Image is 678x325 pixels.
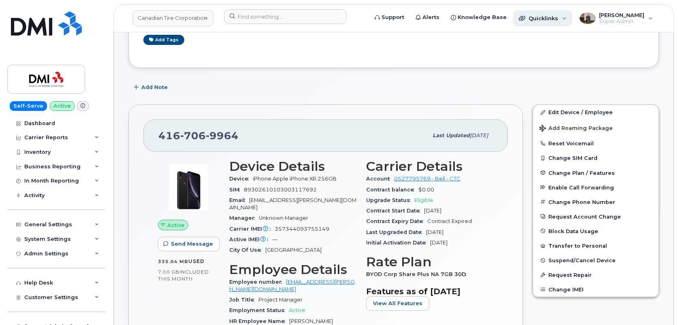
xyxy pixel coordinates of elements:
button: Block Data Usage [533,224,659,238]
span: Upgrade Status [366,197,414,203]
h3: Rate Plan [366,255,493,269]
span: iPhone Apple iPhone XR 256GB [253,176,337,182]
span: [DATE] [430,240,448,246]
span: Active [289,307,305,313]
button: Change IMEI [533,282,659,297]
a: Canadian Tire Corporation [132,10,213,26]
button: Send Message [158,237,220,251]
span: [PERSON_NAME] [599,12,644,18]
a: Add tags [143,35,184,45]
a: Support [369,9,410,25]
button: Change Plan / Features [533,166,659,180]
input: Find something... [224,9,347,24]
span: Account [366,176,394,182]
span: Unknown Manager [259,215,308,221]
h3: Employee Details [229,262,356,277]
span: 7.00 GB [158,269,179,275]
button: Transfer to Personal [533,238,659,253]
button: Request Account Change [533,209,659,224]
span: Knowledge Base [458,13,507,21]
button: Add Note [128,80,175,95]
span: 706 [180,130,206,142]
button: Enable Call Forwarding [533,180,659,195]
span: BYOD Corp Share Plus NA 7GB 30D [366,271,470,277]
a: Alerts [410,9,445,25]
span: [EMAIL_ADDRESS][PERSON_NAME][DOMAIN_NAME] [229,197,356,210]
span: Employment Status [229,307,289,313]
span: $0.00 [418,187,434,193]
span: Contract Expiry Date [366,218,427,224]
span: 357344093755149 [275,226,329,232]
span: [DATE] [470,132,488,138]
span: Super Admin [599,18,644,25]
button: Suspend/Cancel Device [533,253,659,268]
span: View All Features [373,300,422,307]
span: Initial Activation Date [366,240,430,246]
span: Active IMEI [229,236,272,242]
span: Email [229,197,249,203]
span: used [188,258,205,264]
span: Last updated [433,132,470,138]
h3: Carrier Details [366,159,493,174]
span: [PERSON_NAME] [289,318,333,324]
button: Change Phone Number [533,195,659,209]
span: Device [229,176,253,182]
span: SIM [229,187,244,193]
button: View All Features [366,296,429,311]
span: Support [382,13,404,21]
button: Add Roaming Package [533,119,659,136]
span: Carrier IMEI [229,226,275,232]
span: Job Title [229,297,258,303]
span: Send Message [171,240,213,248]
span: HR Employee Name [229,318,289,324]
img: image20231002-3703462-1qb80zy.jpeg [164,163,213,212]
span: [DATE] [426,229,443,235]
div: Spencer Witter [574,10,659,26]
span: Contract Expired [427,218,472,224]
a: Knowledge Base [445,9,512,25]
span: 89302610103003117692 [244,187,317,193]
span: included this month [158,269,209,282]
span: Last Upgraded Date [366,229,426,235]
h3: Features as of [DATE] [366,287,493,296]
span: Contract Start Date [366,208,424,214]
span: — [272,236,277,242]
div: Quicklinks [513,10,572,26]
span: Contract balance [366,187,418,193]
span: Add Note [141,83,168,91]
span: 416 [158,130,239,142]
span: Active [167,221,185,229]
span: Employee number [229,279,286,285]
span: 9964 [206,130,239,142]
button: Change SIM Card [533,151,659,165]
img: User avatar [580,13,596,24]
span: Alerts [422,13,439,21]
a: [EMAIL_ADDRESS][PERSON_NAME][DOMAIN_NAME] [229,279,355,292]
span: Manager [229,215,259,221]
span: [DATE] [424,208,441,214]
span: City Of Use [229,247,265,253]
div: User avatar [580,10,596,26]
a: Edit Device / Employee [533,105,659,119]
button: Reset Voicemail [533,136,659,151]
span: Suspend/Cancel Device [548,257,616,263]
button: Request Repair [533,268,659,282]
span: [GEOGRAPHIC_DATA] [265,247,322,253]
a: 0527795769 - Bell - CTC [394,176,461,182]
span: Change Plan / Features [548,170,615,176]
span: Project Manager [258,297,303,303]
span: Quicklinks [529,15,558,21]
span: Eligible [414,197,433,203]
span: Add Roaming Package [539,125,613,133]
h3: Device Details [229,159,356,174]
span: 335.04 MB [158,259,188,264]
span: Enable Call Forwarding [548,184,614,190]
